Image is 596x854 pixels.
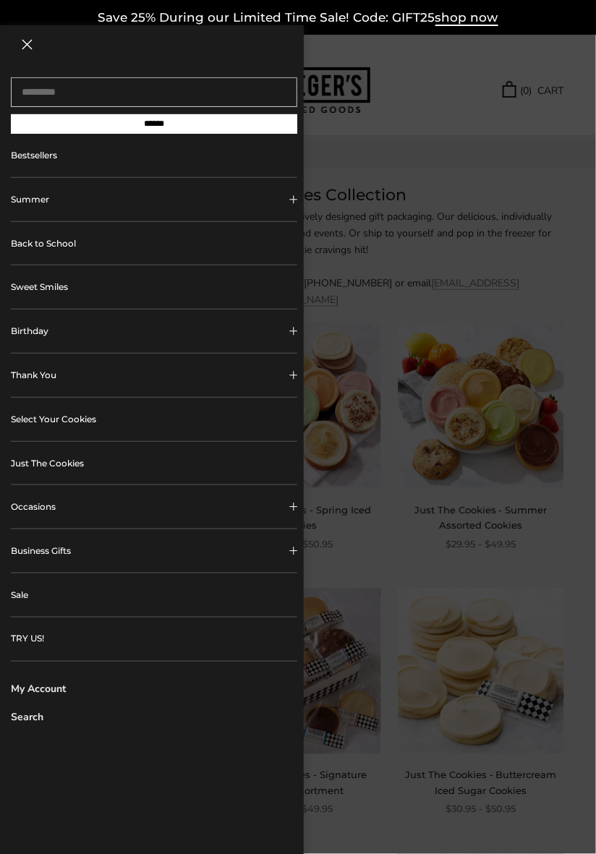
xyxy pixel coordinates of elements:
[11,309,297,353] button: Collapsible block button
[11,222,297,265] a: Back to School
[11,77,297,107] input: Search...
[11,134,297,177] a: Bestsellers
[11,398,297,441] a: Select Your Cookies
[11,682,297,697] a: My Account
[12,799,150,842] iframe: Sign Up via Text for Offers
[11,573,297,617] a: Sale
[11,178,297,221] button: Collapsible block button
[11,485,297,529] button: Collapsible block button
[11,265,297,309] a: Sweet Smiles
[11,354,297,397] button: Collapsible block button
[98,10,498,26] a: Save 25% During our Limited Time Sale! Code: GIFT25shop now
[435,10,498,26] span: shop now
[11,442,297,485] a: Just The Cookies
[11,618,297,661] a: TRY US!
[22,39,33,50] button: Close navigation
[11,710,297,725] a: Search
[11,529,297,573] button: Collapsible block button
[11,134,297,662] nav: Sidebar navigation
